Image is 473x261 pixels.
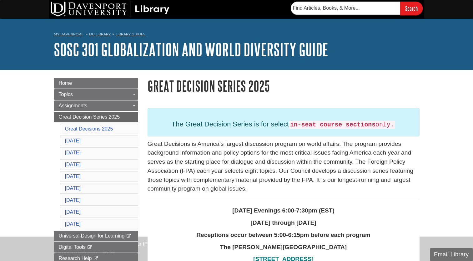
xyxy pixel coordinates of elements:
[59,80,72,86] span: Home
[54,89,138,100] a: Topics
[65,209,81,215] a: [DATE]
[59,114,120,120] span: Great Decision Series 2025
[116,32,145,36] a: Library Guides
[54,112,138,122] a: Great Decision Series 2025
[65,221,81,227] a: [DATE]
[54,78,138,89] a: Home
[89,32,111,36] a: DU Library
[51,2,169,17] img: DU Library
[196,232,370,238] strong: Receptions occur between 5:00-6:15pm before each program
[148,78,420,94] h1: Great Decision Series 2025
[172,120,395,128] span: The Great Decision Series is for select
[291,2,400,15] input: Find Articles, Books, & More...
[65,126,113,131] a: Great Decisions 2025
[65,150,81,155] a: [DATE]
[54,40,328,59] a: SOSC 301 Globalization and World Diversity Guide
[430,248,473,261] button: Email Library
[54,30,420,40] nav: breadcrumb
[59,103,88,108] span: Assignments
[59,92,73,97] span: Topics
[65,162,81,167] a: [DATE]
[54,231,138,241] a: Universal Design for Learning
[126,234,131,238] i: This link opens in a new window
[232,207,335,214] strong: [DATE] Evenings 6:00-7:30pm (EST)
[54,242,138,253] a: Digital Tools
[59,244,86,250] span: Digital Tools
[220,244,347,250] strong: The [PERSON_NAME][GEOGRAPHIC_DATA]
[289,121,395,129] code: only.
[59,233,125,238] span: Universal Design for Learning
[65,138,81,143] a: [DATE]
[93,257,98,261] i: This link opens in a new window
[250,219,316,226] strong: [DATE] through [DATE]
[87,245,92,249] i: This link opens in a new window
[65,197,81,203] a: [DATE]
[148,140,420,194] p: Great Decisions is America’s largest discussion program on world affairs. The program provides ba...
[59,256,92,261] span: Research Help
[65,174,81,179] a: [DATE]
[291,2,423,15] form: Searches DU Library's articles, books, and more
[54,100,138,111] a: Assignments
[54,32,83,37] a: My Davenport
[400,2,423,15] input: Search
[65,186,81,191] a: [DATE]
[290,121,375,128] strong: in-seat course sections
